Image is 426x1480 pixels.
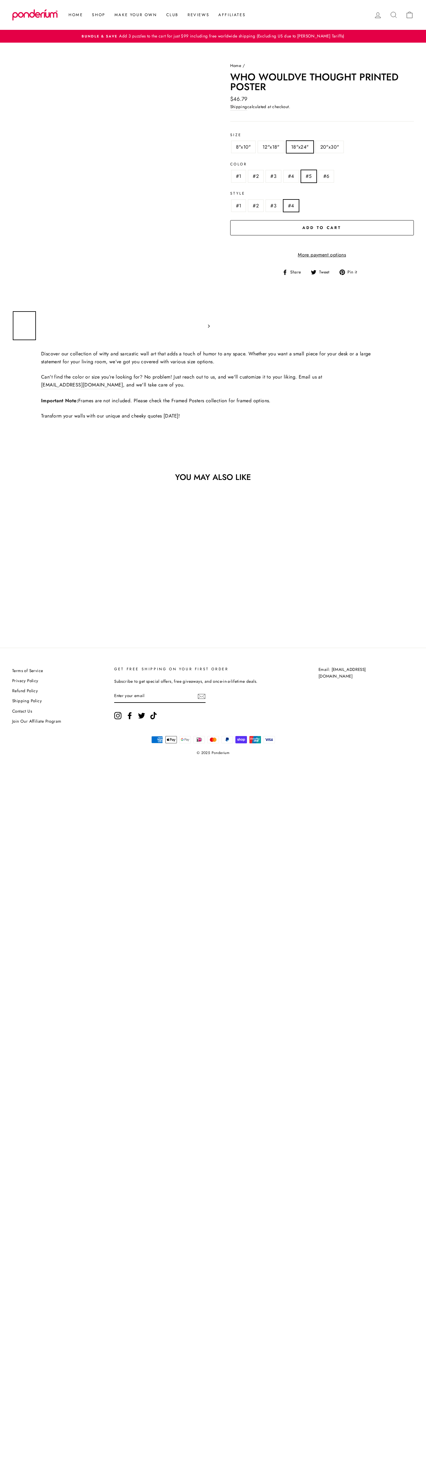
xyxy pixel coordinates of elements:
label: #4 [283,200,299,212]
span: Pin it [347,269,361,276]
p: Frames are not included. Please check the Framed Posters collection for framed options. [41,397,385,405]
strong: Important Note: [41,397,78,404]
a: More payment options [230,251,414,259]
button: Add to cart [230,220,414,235]
div: calculated at checkout. [230,104,414,111]
a: Affiliates [214,9,250,20]
a: Privacy Policy [12,676,38,685]
span: / [243,62,245,69]
label: #6 [319,170,334,182]
a: Shipping Policy [12,696,42,706]
p: Can't find the color or size you’re looking for? No problem! Just reach out to us, and we'll cust... [41,373,385,389]
label: 12"x18" [258,141,284,153]
h3: You may also like [12,473,414,481]
img: Ponderium [12,9,58,21]
a: Shop [87,9,110,20]
span: Tweet [318,269,334,276]
span: $46.79 [230,95,248,103]
a: Join Our Affiliate Program [12,717,61,726]
h1: Who Wouldve Thought Printed Poster [230,72,414,92]
nav: breadcrumbs [230,62,414,69]
label: 20"x30" [316,141,344,153]
p: Discover our collection of witty and sarcastic wall art that adds a touch of humor to any space. ... [41,350,385,365]
a: Terms of Service [12,666,43,675]
ul: Primary [61,9,250,20]
p: © 2025 Ponderium [12,745,414,758]
a: Make Your Own [110,9,162,20]
a: Contact Us [12,707,32,716]
span: Add to cart [302,225,341,231]
p: GET FREE SHIPPING ON YOUR FIRST ORDER [114,666,294,672]
label: 8"x10" [231,141,255,153]
a: Home [230,62,241,69]
span: Bundle & Save [82,34,118,39]
a: Club [162,9,183,20]
p: Email: [EMAIL_ADDRESS][DOMAIN_NAME] [319,666,396,680]
label: Color [230,161,414,167]
a: Home [64,9,87,20]
label: Style [230,191,414,196]
a: Reviews [183,9,214,20]
label: 18"x24" [287,141,313,153]
p: Subscribe to get special offers, free giveaways, and once-in-a-lifetime deals. [114,678,294,685]
span: Share [289,269,305,276]
a: Bundle & SaveAdd 3 puzzles to the cart for just $99 including free worldwide shipping (Excluding ... [14,33,412,40]
a: [EMAIL_ADDRESS][DOMAIN_NAME] [41,381,123,389]
button: Subscribe [198,692,206,700]
p: Transform your walls with our unique and cheeky quotes [DATE]! [41,412,385,420]
input: Enter your email [114,689,206,703]
span: Add 3 puzzles to the cart for just $99 including free worldwide shipping (Excluding US due to [PE... [118,33,344,39]
label: #1 [231,170,246,182]
label: #3 [266,170,281,182]
label: #1 [231,200,246,212]
label: #4 [283,170,299,182]
a: Shipping [230,104,247,111]
label: #2 [248,170,263,182]
label: #5 [301,170,316,182]
label: #3 [266,200,281,212]
a: Refund Policy [12,686,38,696]
label: Size [230,132,414,138]
label: #2 [248,200,263,212]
